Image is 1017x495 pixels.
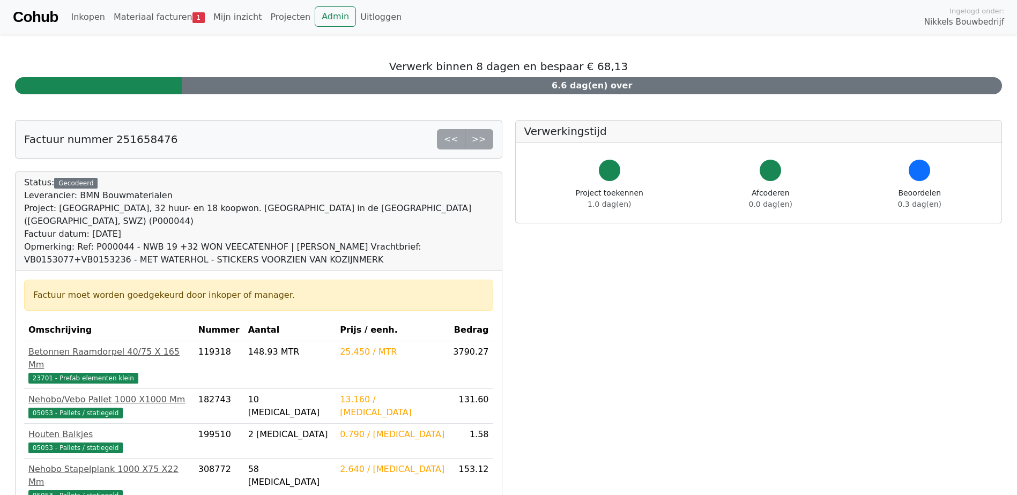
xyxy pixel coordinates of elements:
[194,389,244,424] td: 182743
[898,187,941,210] div: Beoordelen
[24,228,493,241] div: Factuur datum: [DATE]
[340,428,444,441] div: 0.790 / [MEDICAL_DATA]
[449,341,493,389] td: 3790.27
[749,187,792,210] div: Afcoderen
[194,341,244,389] td: 119318
[28,346,190,384] a: Betonnen Raamdorpel 40/75 X 165 Mm23701 - Prefab elementen klein
[356,6,406,28] a: Uitloggen
[54,178,98,189] div: Gecodeerd
[340,346,444,358] div: 25.450 / MTR
[13,4,58,30] a: Cohub
[248,463,332,489] div: 58 [MEDICAL_DATA]
[194,424,244,459] td: 199510
[266,6,315,28] a: Projecten
[524,125,993,138] h5: Verwerkingstijd
[449,389,493,424] td: 131.60
[588,200,631,208] span: 1.0 dag(en)
[315,6,356,27] a: Admin
[449,319,493,341] th: Bedrag
[28,442,123,453] span: 05053 - Pallets / statiegeld
[336,319,449,341] th: Prijs / eenh.
[182,77,1002,94] div: 6.6 dag(en) over
[28,408,123,418] span: 05053 - Pallets / statiegeld
[109,6,209,28] a: Materiaal facturen1
[24,319,194,341] th: Omschrijving
[192,12,205,23] span: 1
[24,189,493,202] div: Leverancier: BMN Bouwmaterialen
[248,346,332,358] div: 148.93 MTR
[340,463,444,476] div: 2.640 / [MEDICAL_DATA]
[898,200,941,208] span: 0.3 dag(en)
[749,200,792,208] span: 0.0 dag(en)
[33,289,484,302] div: Factuur moet worden goedgekeurd door inkoper of manager.
[28,428,190,441] div: Houten Balkjes
[244,319,336,341] th: Aantal
[28,393,190,406] div: Nehobo/Vebo Pallet 1000 X1000 Mm
[28,373,138,384] span: 23701 - Prefab elementen klein
[28,428,190,454] a: Houten Balkjes05053 - Pallets / statiegeld
[28,393,190,419] a: Nehobo/Vebo Pallet 1000 X1000 Mm05053 - Pallets / statiegeld
[449,424,493,459] td: 1.58
[24,241,493,266] div: Opmerking: Ref: P000044 - NWB 19 +32 WON VEECATENHOF | [PERSON_NAME] Vrachtbrief: VB0153077+VB015...
[66,6,109,28] a: Inkopen
[24,133,177,146] h5: Factuur nummer 251658476
[15,60,1002,73] h5: Verwerk binnen 8 dagen en bespaar € 68,13
[949,6,1004,16] span: Ingelogd onder:
[24,176,493,266] div: Status:
[248,393,332,419] div: 10 [MEDICAL_DATA]
[340,393,444,419] div: 13.160 / [MEDICAL_DATA]
[576,187,643,210] div: Project toekennen
[209,6,266,28] a: Mijn inzicht
[194,319,244,341] th: Nummer
[28,346,190,371] div: Betonnen Raamdorpel 40/75 X 165 Mm
[28,463,190,489] div: Nehobo Stapelplank 1000 X75 X22 Mm
[248,428,332,441] div: 2 [MEDICAL_DATA]
[24,202,493,228] div: Project: [GEOGRAPHIC_DATA], 32 huur- en 18 koopwon. [GEOGRAPHIC_DATA] in de [GEOGRAPHIC_DATA] ([G...
[924,16,1004,28] span: Nikkels Bouwbedrijf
